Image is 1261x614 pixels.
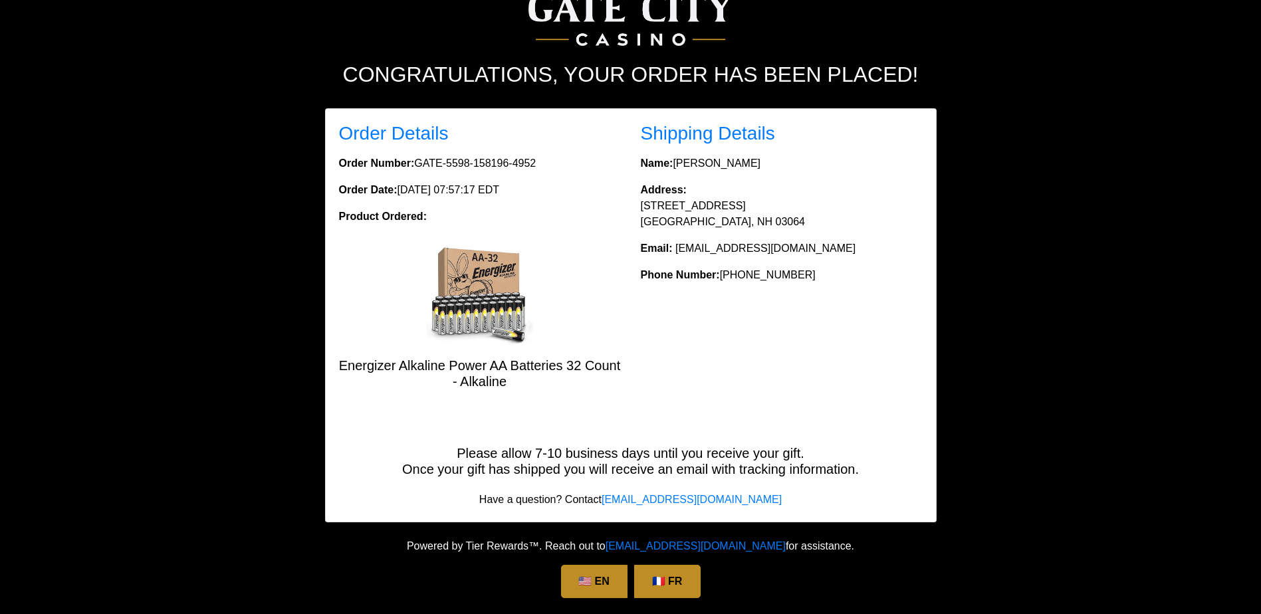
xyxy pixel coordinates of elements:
h5: Please allow 7-10 business days until you receive your gift. [326,445,936,461]
h5: Energizer Alkaline Power AA Batteries 32 Count - Alkaline [339,358,621,389]
strong: Order Date: [339,184,398,195]
p: [PHONE_NUMBER] [641,267,923,283]
a: [EMAIL_ADDRESS][DOMAIN_NAME] [606,540,786,552]
p: [PERSON_NAME] [641,155,923,171]
strong: Name: [641,157,673,169]
strong: Product Ordered: [339,211,427,222]
p: GATE-5598-158196-4952 [339,155,621,171]
h6: Have a question? Contact [326,493,936,506]
strong: Address: [641,184,687,195]
p: [STREET_ADDRESS] [GEOGRAPHIC_DATA], NH 03064 [641,182,923,230]
h2: Congratulations, your order has been placed! [262,62,1000,87]
strong: Phone Number: [641,269,720,280]
p: [EMAIL_ADDRESS][DOMAIN_NAME] [641,241,923,256]
strong: Email: [641,243,673,254]
h3: Order Details [339,122,621,145]
a: 🇫🇷 FR [634,565,701,598]
a: [EMAIL_ADDRESS][DOMAIN_NAME] [602,494,782,505]
div: Language Selection [558,565,704,598]
span: Powered by Tier Rewards™. Reach out to for assistance. [407,540,854,552]
a: 🇺🇸 EN [561,565,628,598]
h3: Shipping Details [641,122,923,145]
p: [DATE] 07:57:17 EDT [339,182,621,198]
strong: Order Number: [339,157,415,169]
h5: Once your gift has shipped you will receive an email with tracking information. [326,461,936,477]
img: Energizer Alkaline Power AA Batteries 32 Count - Alkaline [427,241,533,347]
